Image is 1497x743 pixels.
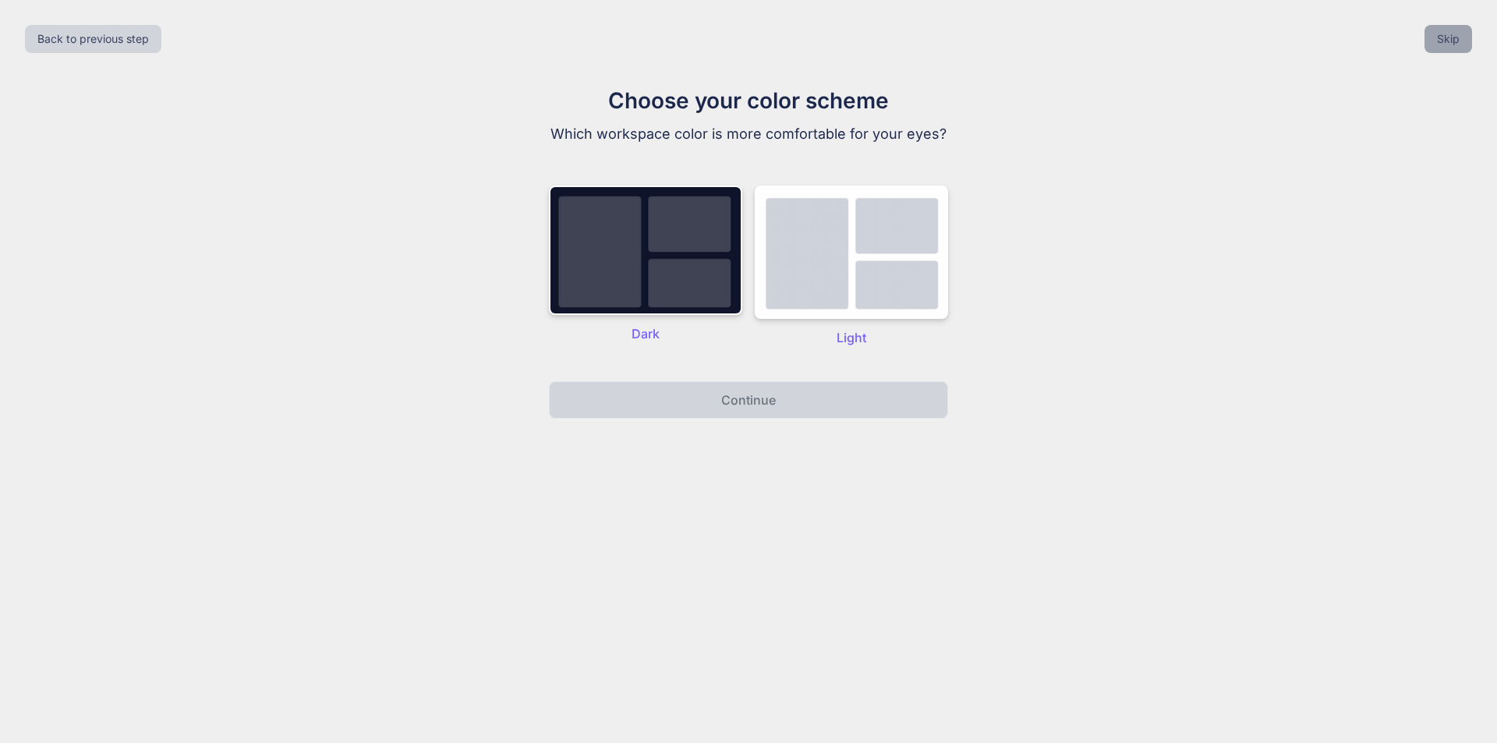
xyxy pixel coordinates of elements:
[549,381,948,419] button: Continue
[487,84,1010,117] h1: Choose your color scheme
[487,123,1010,145] p: Which workspace color is more comfortable for your eyes?
[755,328,948,347] p: Light
[549,324,742,343] p: Dark
[755,186,948,319] img: dark
[1424,25,1472,53] button: Skip
[25,25,161,53] button: Back to previous step
[721,391,776,409] p: Continue
[549,186,742,315] img: dark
